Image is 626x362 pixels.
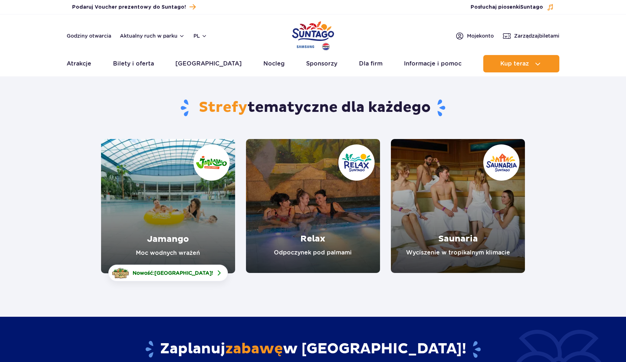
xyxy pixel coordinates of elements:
a: Saunaria [391,139,525,273]
a: Zarządzajbiletami [502,31,559,40]
a: Atrakcje [67,55,91,72]
a: Relax [246,139,380,273]
button: Posłuchaj piosenkiSuntago [471,4,554,11]
h2: Zaplanuj w [GEOGRAPHIC_DATA]! [101,340,525,359]
span: Kup teraz [500,60,529,67]
span: Posłuchaj piosenki [471,4,543,11]
button: Kup teraz [483,55,559,72]
a: Dla firm [359,55,383,72]
a: Jamango [101,139,235,273]
button: pl [193,32,207,39]
a: Nowość:[GEOGRAPHIC_DATA]! [108,265,228,281]
a: Nocleg [263,55,285,72]
span: zabawę [225,340,283,358]
a: Podaruj Voucher prezentowy do Suntago! [72,2,196,12]
span: Podaruj Voucher prezentowy do Suntago! [72,4,186,11]
h1: tematyczne dla każdego [101,98,525,117]
a: Informacje i pomoc [404,55,462,72]
span: [GEOGRAPHIC_DATA] [154,270,212,276]
span: Suntago [520,5,543,10]
a: Sponsorzy [306,55,337,72]
a: Godziny otwarcia [67,32,111,39]
span: Zarządzaj biletami [514,32,559,39]
span: Moje konto [467,32,494,39]
a: [GEOGRAPHIC_DATA] [175,55,242,72]
span: Nowość: ! [133,269,213,277]
a: Park of Poland [292,18,334,51]
a: Bilety i oferta [113,55,154,72]
button: Aktualny ruch w parku [120,33,185,39]
a: Mojekonto [455,31,494,40]
span: Strefy [199,98,247,117]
